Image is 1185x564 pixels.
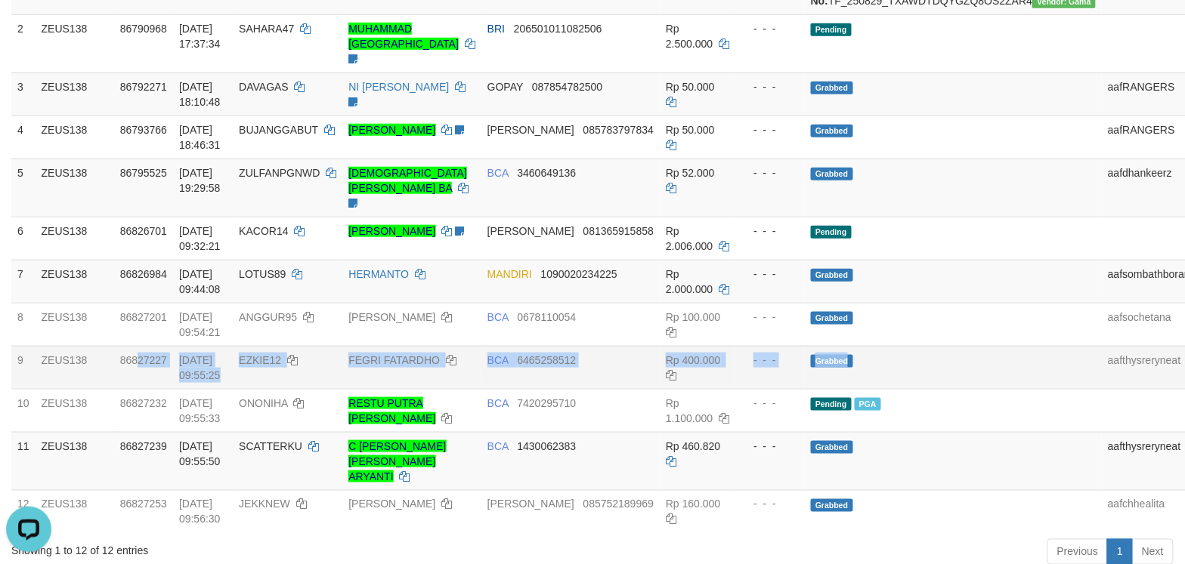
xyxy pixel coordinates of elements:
[120,268,167,280] span: 86826984
[36,346,114,389] td: ZEUS138
[36,490,114,533] td: ZEUS138
[348,167,467,194] a: [DEMOGRAPHIC_DATA][PERSON_NAME] BA
[6,6,51,51] button: Open LiveChat chat widget
[348,124,435,136] a: [PERSON_NAME]
[11,217,36,260] td: 6
[348,225,435,237] a: [PERSON_NAME]
[11,346,36,389] td: 9
[36,432,114,490] td: ZEUS138
[239,498,290,510] span: JEKKNEW
[811,269,853,282] span: Grabbed
[179,440,221,467] span: [DATE] 09:55:50
[811,23,852,36] span: Pending
[348,397,435,424] a: RESTU PUTRA [PERSON_NAME]
[179,397,221,424] span: [DATE] 09:55:33
[741,122,799,137] div: - - -
[741,497,799,512] div: - - -
[120,498,167,510] span: 86827253
[348,440,446,482] a: C [PERSON_NAME] [PERSON_NAME] ARYANTI
[239,397,288,409] span: ONONIHA
[741,267,799,282] div: - - -
[179,124,221,151] span: [DATE] 18:46:31
[811,355,853,368] span: Grabbed
[741,21,799,36] div: - - -
[179,498,221,525] span: [DATE] 09:56:30
[518,397,577,409] span: Copy 7420295710 to clipboard
[120,81,167,93] span: 86792271
[666,225,713,252] span: Rp 2.006.000
[348,23,459,50] a: MUHAMMAD [GEOGRAPHIC_DATA]
[741,310,799,325] div: - - -
[855,398,881,411] span: Marked by aafnoeunsreypich
[532,81,602,93] span: Copy 087854782500 to clipboard
[518,440,577,452] span: Copy 1430062383 to clipboard
[487,23,505,35] span: BRI
[741,396,799,411] div: - - -
[179,167,221,194] span: [DATE] 19:29:58
[120,311,167,323] span: 86827201
[36,116,114,159] td: ZEUS138
[487,81,523,93] span: GOPAY
[741,353,799,368] div: - - -
[741,439,799,454] div: - - -
[36,159,114,217] td: ZEUS138
[811,312,853,325] span: Grabbed
[811,499,853,512] span: Grabbed
[666,397,713,424] span: Rp 1.100.000
[487,167,509,179] span: BCA
[487,311,509,323] span: BCA
[541,268,617,280] span: Copy 1090020234225 to clipboard
[666,440,720,452] span: Rp 460.820
[239,354,281,366] span: EZKIE12
[811,226,852,239] span: Pending
[741,165,799,180] div: - - -
[811,168,853,180] span: Grabbed
[120,225,167,237] span: 86826701
[36,14,114,72] td: ZEUS138
[11,389,36,432] td: 10
[179,311,221,338] span: [DATE] 09:54:21
[120,397,167,409] span: 86827232
[11,432,36,490] td: 11
[583,498,654,510] span: Copy 085752189969 to clipboard
[666,124,715,136] span: Rp 50.000
[666,268,713,295] span: Rp 2.000.000
[487,268,532,280] span: MANDIRI
[666,354,720,366] span: Rp 400.000
[741,223,799,239] div: - - -
[179,23,221,50] span: [DATE] 17:37:34
[239,311,297,323] span: ANGGUR95
[518,354,577,366] span: Copy 6465258512 to clipboard
[179,354,221,381] span: [DATE] 09:55:25
[11,116,36,159] td: 4
[666,81,715,93] span: Rp 50.000
[518,311,577,323] span: Copy 0678110054 to clipboard
[239,23,294,35] span: SAHARA47
[120,354,167,366] span: 86827227
[11,72,36,116] td: 3
[11,260,36,303] td: 7
[11,303,36,346] td: 8
[811,441,853,454] span: Grabbed
[348,498,435,510] a: [PERSON_NAME]
[36,217,114,260] td: ZEUS138
[36,72,114,116] td: ZEUS138
[487,397,509,409] span: BCA
[666,23,713,50] span: Rp 2.500.000
[583,225,654,237] span: Copy 081365915858 to clipboard
[179,225,221,252] span: [DATE] 09:32:21
[239,124,318,136] span: BUJANGGABUT
[811,398,852,411] span: Pending
[518,167,577,179] span: Copy 3460649136 to clipboard
[36,303,114,346] td: ZEUS138
[120,167,167,179] span: 86795525
[811,82,853,94] span: Grabbed
[11,159,36,217] td: 5
[239,81,289,93] span: DAVAGAS
[11,490,36,533] td: 12
[487,354,509,366] span: BCA
[36,260,114,303] td: ZEUS138
[120,124,167,136] span: 86793766
[487,225,574,237] span: [PERSON_NAME]
[11,14,36,72] td: 2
